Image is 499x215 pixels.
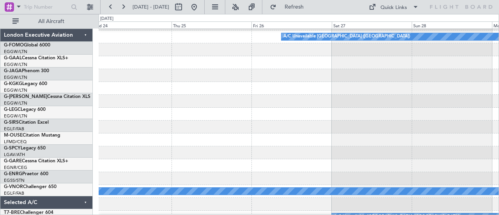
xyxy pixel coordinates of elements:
[4,87,27,93] a: EGGW/LTN
[4,69,22,73] span: G-JAGA
[9,15,85,28] button: All Aircraft
[332,21,412,28] div: Sat 27
[4,82,22,86] span: G-KGKG
[4,56,22,60] span: G-GAAL
[365,1,423,13] button: Quick Links
[4,178,25,183] a: EGSS/STN
[4,172,22,176] span: G-ENRG
[4,75,27,80] a: EGGW/LTN
[4,210,53,215] a: T7-BREChallenger 604
[100,16,113,22] div: [DATE]
[4,126,24,132] a: EGLF/FAB
[412,21,492,28] div: Sun 28
[4,165,27,171] a: EGNR/CEG
[4,113,27,119] a: EGGW/LTN
[4,82,47,86] a: G-KGKGLegacy 600
[4,43,24,48] span: G-FOMO
[4,159,68,163] a: G-GARECessna Citation XLS+
[4,107,21,112] span: G-LEGC
[4,43,50,48] a: G-FOMOGlobal 6000
[4,120,19,125] span: G-SIRS
[4,56,68,60] a: G-GAALCessna Citation XLS+
[380,4,407,12] div: Quick Links
[4,210,20,215] span: T7-BRE
[251,21,332,28] div: Fri 26
[20,19,82,24] span: All Aircraft
[172,21,252,28] div: Thu 25
[4,146,46,151] a: G-SPCYLegacy 650
[266,1,313,13] button: Refresh
[283,31,410,43] div: A/C Unavailable [GEOGRAPHIC_DATA] ([GEOGRAPHIC_DATA])
[4,49,27,55] a: EGGW/LTN
[4,94,47,99] span: G-[PERSON_NAME]
[4,185,23,189] span: G-VNOR
[4,94,90,99] a: G-[PERSON_NAME]Cessna Citation XLS
[278,4,311,10] span: Refresh
[91,21,172,28] div: Wed 24
[4,185,57,189] a: G-VNORChallenger 650
[4,133,60,138] a: M-OUSECitation Mustang
[4,139,27,145] a: LFMD/CEQ
[4,107,46,112] a: G-LEGCLegacy 600
[4,100,27,106] a: EGGW/LTN
[4,120,49,125] a: G-SIRSCitation Excel
[4,159,22,163] span: G-GARE
[133,4,169,11] span: [DATE] - [DATE]
[4,152,25,158] a: LGAV/ATH
[4,172,48,176] a: G-ENRGPraetor 600
[4,133,23,138] span: M-OUSE
[4,62,27,68] a: EGGW/LTN
[4,146,21,151] span: G-SPCY
[24,1,69,13] input: Trip Number
[4,190,24,196] a: EGLF/FAB
[4,69,49,73] a: G-JAGAPhenom 300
